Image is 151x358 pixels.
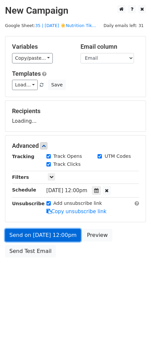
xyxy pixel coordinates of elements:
h5: Email column [81,43,139,50]
span: [DATE] 12:00pm [46,188,88,194]
strong: Tracking [12,154,34,159]
h5: Recipients [12,107,139,115]
a: Preview [83,229,112,242]
label: UTM Codes [105,153,131,160]
button: Save [48,80,65,90]
iframe: Chat Widget [118,326,151,358]
strong: Filters [12,174,29,180]
strong: Schedule [12,187,36,193]
a: Copy/paste... [12,53,53,63]
div: Loading... [12,107,139,125]
label: Add unsubscribe link [53,200,102,207]
h2: New Campaign [5,5,146,16]
label: Track Opens [53,153,82,160]
h5: Advanced [12,142,139,149]
a: Send Test Email [5,245,56,258]
a: Load... [12,80,38,90]
a: Templates [12,70,41,77]
a: Daily emails left: 31 [101,23,146,28]
a: Send on [DATE] 12:00pm [5,229,81,242]
h5: Variables [12,43,70,50]
a: 35 | [DATE] ☀️Nutrition Tik... [35,23,96,28]
small: Google Sheet: [5,23,96,28]
span: Daily emails left: 31 [101,22,146,29]
strong: Unsubscribe [12,201,45,206]
a: Copy unsubscribe link [46,209,107,215]
label: Track Clicks [53,161,81,168]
